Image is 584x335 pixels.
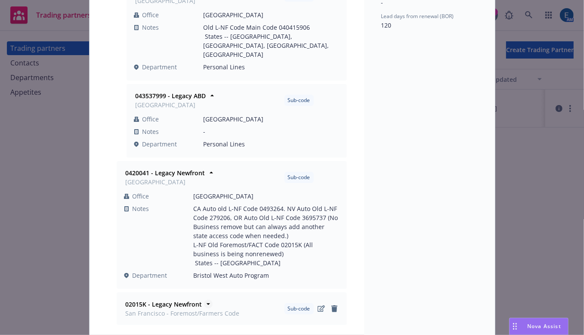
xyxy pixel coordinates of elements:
[126,309,240,318] span: San Francisco - Foremost/Farmers Code
[194,192,340,201] span: [GEOGRAPHIC_DATA]
[136,92,206,100] strong: 043537999 - Legacy ABD
[381,12,454,20] span: Lead days from renewal (BOR)
[126,300,202,308] strong: 02015K - Legacy Newfront
[126,177,205,186] span: [GEOGRAPHIC_DATA]
[194,271,340,280] span: Bristol West Auto Program
[204,115,340,124] span: [GEOGRAPHIC_DATA]
[288,305,310,313] span: Sub-code
[133,271,167,280] span: Department
[204,23,340,59] span: Old L-NF Code Main Code 040415906 States -- [GEOGRAPHIC_DATA], [GEOGRAPHIC_DATA], [GEOGRAPHIC_DAT...
[142,115,159,124] span: Office
[136,100,206,109] span: [GEOGRAPHIC_DATA]
[142,62,177,71] span: Department
[133,192,149,201] span: Office
[316,304,327,314] a: Edit
[288,174,310,181] span: Sub-code
[142,140,177,149] span: Department
[204,10,340,19] span: [GEOGRAPHIC_DATA]
[194,204,340,267] span: CA Auto old L-NF Code 0493264. NV Auto Old L-NF Code 279206, OR Auto Old L-NF Code 3695737 (No Bu...
[204,62,340,71] span: Personal Lines
[142,23,159,32] span: Notes
[204,127,340,136] span: -
[288,96,310,104] span: Sub-code
[204,140,340,149] span: Personal Lines
[509,318,569,335] button: Nova Assist
[133,204,149,213] span: Notes
[142,10,159,19] span: Office
[329,304,340,314] a: Delete
[510,318,520,335] div: Drag to move
[126,169,205,177] strong: 0420041 - Legacy Newfront
[142,127,159,136] span: Notes
[381,21,392,29] span: 120
[527,323,561,330] span: Nova Assist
